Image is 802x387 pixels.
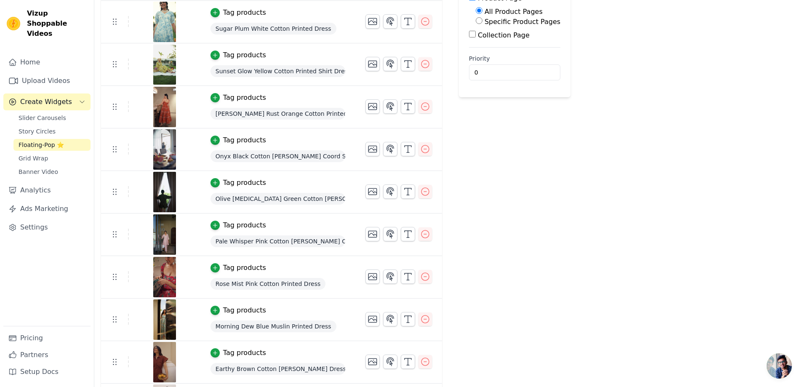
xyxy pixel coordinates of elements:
[767,353,792,379] div: Open chat
[3,182,91,199] a: Analytics
[223,263,266,273] div: Tag products
[3,363,91,380] a: Setup Docs
[153,129,176,170] img: vizup-images-aff4.png
[223,220,266,230] div: Tag products
[223,8,266,18] div: Tag products
[210,178,266,188] button: Tag products
[223,93,266,103] div: Tag products
[223,178,266,188] div: Tag products
[3,72,91,89] a: Upload Videos
[365,270,380,284] button: Change Thumbnail
[210,93,266,103] button: Tag products
[210,348,266,358] button: Tag products
[210,320,336,332] span: Morning Dew Blue Muslin Printed Dress
[210,50,266,60] button: Tag products
[153,2,176,42] img: vizup-images-2878.png
[365,184,380,199] button: Change Thumbnail
[3,347,91,363] a: Partners
[210,150,345,162] span: Onyx Black Cotton [PERSON_NAME] Coord Set
[210,263,266,273] button: Tag products
[3,93,91,110] button: Create Widgets
[223,305,266,315] div: Tag products
[210,8,266,18] button: Tag products
[210,278,325,290] span: Rose Mist Pink Cotton Printed Dress
[27,8,87,39] span: Vizup Shoppable Videos
[365,227,380,241] button: Change Thumbnail
[223,135,266,145] div: Tag products
[3,54,91,71] a: Home
[19,127,56,136] span: Story Circles
[210,193,345,205] span: Olive [MEDICAL_DATA] Green Cotton [PERSON_NAME] Coord Set
[469,54,560,63] label: Priority
[223,348,266,358] div: Tag products
[153,299,176,340] img: vizup-images-1cdb.png
[19,141,64,149] span: Floating-Pop ⭐
[20,97,72,107] span: Create Widgets
[365,57,380,71] button: Change Thumbnail
[153,214,176,255] img: vizup-images-c1ae.png
[13,125,91,137] a: Story Circles
[153,257,176,297] img: vizup-images-31b6.png
[210,235,345,247] span: Pale Whisper Pink Cotton [PERSON_NAME] Coord Set
[210,23,336,35] span: Sugar Plum White Cotton Printed Dress
[3,200,91,217] a: Ads Marketing
[210,363,345,375] span: Earthy Brown Cotton [PERSON_NAME] Dress
[210,135,266,145] button: Tag products
[153,87,176,127] img: vizup-images-5088.png
[365,142,380,156] button: Change Thumbnail
[210,305,266,315] button: Tag products
[13,139,91,151] a: Floating-Pop ⭐
[153,342,176,382] img: vizup-images-6eca.png
[19,154,48,163] span: Grid Wrap
[153,44,176,85] img: vizup-images-f787.png
[210,65,345,77] span: Sunset Glow Yellow Cotton Printed Shirt Dress
[365,14,380,29] button: Change Thumbnail
[223,50,266,60] div: Tag products
[13,112,91,124] a: Slider Carousels
[210,108,345,120] span: [PERSON_NAME] Rust Orange Cotton Printed Dress
[210,220,266,230] button: Tag products
[19,168,58,176] span: Banner Video
[7,17,20,30] img: Vizup
[365,312,380,326] button: Change Thumbnail
[478,31,530,39] label: Collection Page
[485,8,543,16] label: All Product Pages
[153,172,176,212] img: vizup-images-ff90.png
[13,152,91,164] a: Grid Wrap
[365,355,380,369] button: Change Thumbnail
[3,330,91,347] a: Pricing
[19,114,66,122] span: Slider Carousels
[13,166,91,178] a: Banner Video
[3,219,91,236] a: Settings
[365,99,380,114] button: Change Thumbnail
[485,18,560,26] label: Specific Product Pages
